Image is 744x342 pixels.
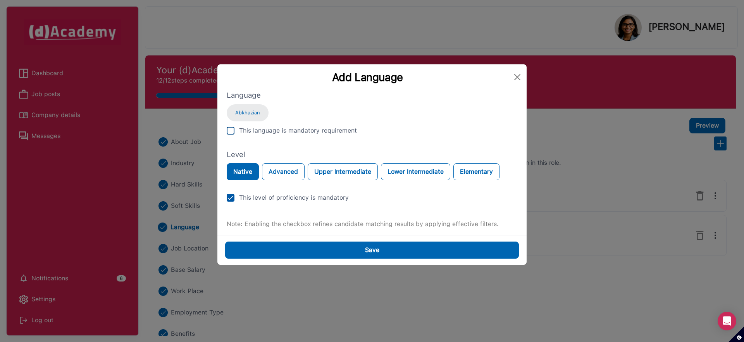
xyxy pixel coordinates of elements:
label: Note: [227,219,243,229]
img: check [227,194,234,202]
button: Save [225,242,519,259]
button: Native [227,163,259,180]
span: Enabling the checkbox refines candidate matching results by applying effective filters. [245,220,499,228]
div: This level of proficiency is mandatory [239,193,349,202]
label: Language [227,90,517,101]
button: Elementary [453,163,499,180]
label: Level [227,149,517,161]
div: Abkhazian [227,104,269,121]
img: unCheck [227,127,234,135]
div: Open Intercom Messenger [718,312,736,330]
div: This language is mandatory requirement [239,126,357,135]
div: Add Language [224,71,511,84]
button: Close [511,71,524,83]
button: Advanced [262,163,305,180]
div: Save [365,245,379,255]
button: Set cookie preferences [728,326,744,342]
button: Upper Intermediate [308,163,378,180]
button: Lower Intermediate [381,163,450,180]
